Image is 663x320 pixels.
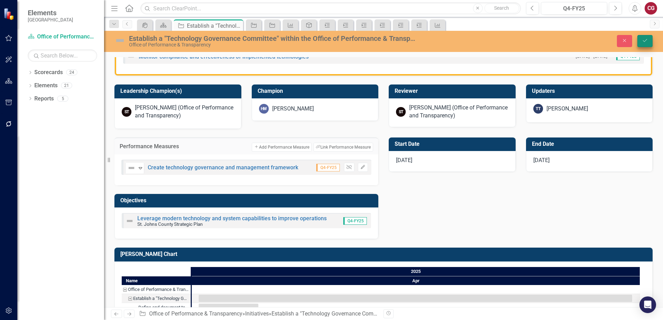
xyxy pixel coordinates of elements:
[149,310,242,317] a: Office of Performance & Transparency
[28,17,73,23] small: [GEOGRAPHIC_DATA]
[645,2,657,15] button: CG
[199,304,258,311] div: Task: Start date: 2025-04-01 End date: 2025-04-05
[122,285,191,294] div: Task: Office of Performance & Transparency Start date: 2025-04-01 End date: 2025-04-02
[34,95,54,103] a: Reports
[120,88,238,94] h3: Leadership Champion(s)
[272,310,510,317] div: Establish a "Technology Governance Committee" within the Office of Performance & Transparency
[395,141,512,147] h3: Start Date
[396,107,406,117] div: ST
[126,217,134,225] img: Not Defined
[34,69,63,77] a: Scorecards
[313,143,373,152] button: Link Performance Measure
[122,294,191,303] div: Establish a "Technology Governance Committee" within the Office of Performance & Transparency
[533,157,550,163] span: [DATE]
[129,35,416,42] div: Establish a "Technology Governance Committee" within the Office of Performance & Transparency
[494,5,509,11] span: Search
[187,21,241,30] div: Establish a "Technology Governance Committee" within the Office of Performance & Transparency
[541,2,607,15] button: Q4-FY25
[3,8,16,20] img: ClearPoint Strategy
[137,215,327,222] a: Leverage modern technology and system capabilities to improve operations
[396,157,412,163] span: [DATE]
[252,143,311,152] button: Add Performance Measure
[122,294,191,303] div: Task: Start date: 2025-04-01 End date: 2025-04-30
[28,9,73,17] span: Elements
[533,104,543,114] div: TT
[140,2,521,15] input: Search ClearPoint...
[192,267,640,276] div: 2025
[120,251,649,257] h3: [PERSON_NAME] Chart
[135,104,234,120] div: [PERSON_NAME] (Office of Performance and Transparency)
[28,50,97,62] input: Search Below...
[120,143,203,150] h3: Performance Measures
[57,96,68,101] div: 5
[122,285,191,294] div: Office of Performance & Transparency
[199,295,632,302] div: Task: Start date: 2025-04-01 End date: 2025-04-30
[395,88,512,94] h3: Reviewer
[66,70,77,75] div: 24
[409,104,508,120] div: [PERSON_NAME] (Office of Performance and Transparency)
[114,35,126,46] img: Not Defined
[258,88,375,94] h3: Champion
[484,3,519,13] button: Search
[122,303,191,312] div: Task: Start date: 2025-04-01 End date: 2025-04-05
[316,164,340,171] span: Q4-FY25
[138,303,189,312] div: Define and document technology policies and procedures
[122,276,191,285] div: Name
[272,105,314,113] div: [PERSON_NAME]
[546,105,588,113] div: [PERSON_NAME]
[120,197,375,204] h3: Objectives
[192,276,640,285] div: Apr
[343,217,367,225] span: Q4-FY25
[639,296,656,313] div: Open Intercom Messenger
[127,164,136,172] img: Not Defined
[34,82,58,90] a: Elements
[122,303,191,312] div: Define and document technology policies and procedures
[129,42,416,47] div: Office of Performance & Transparency
[532,88,649,94] h3: Updaters
[259,104,269,114] div: HW
[137,221,203,227] small: St. Johns County Strategic Plan
[245,310,269,317] a: Initiatives
[532,141,649,147] h3: End Date
[122,107,131,117] div: ST
[148,164,298,171] a: Create technology governance and management framework
[28,33,97,41] a: Office of Performance & Transparency
[128,285,189,294] div: Office of Performance & Transparency
[133,294,189,303] div: Establish a "Technology Governance Committee" within the Office of Performance & Transparency
[139,310,378,318] div: » »
[61,83,72,89] div: 21
[543,5,605,13] div: Q4-FY25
